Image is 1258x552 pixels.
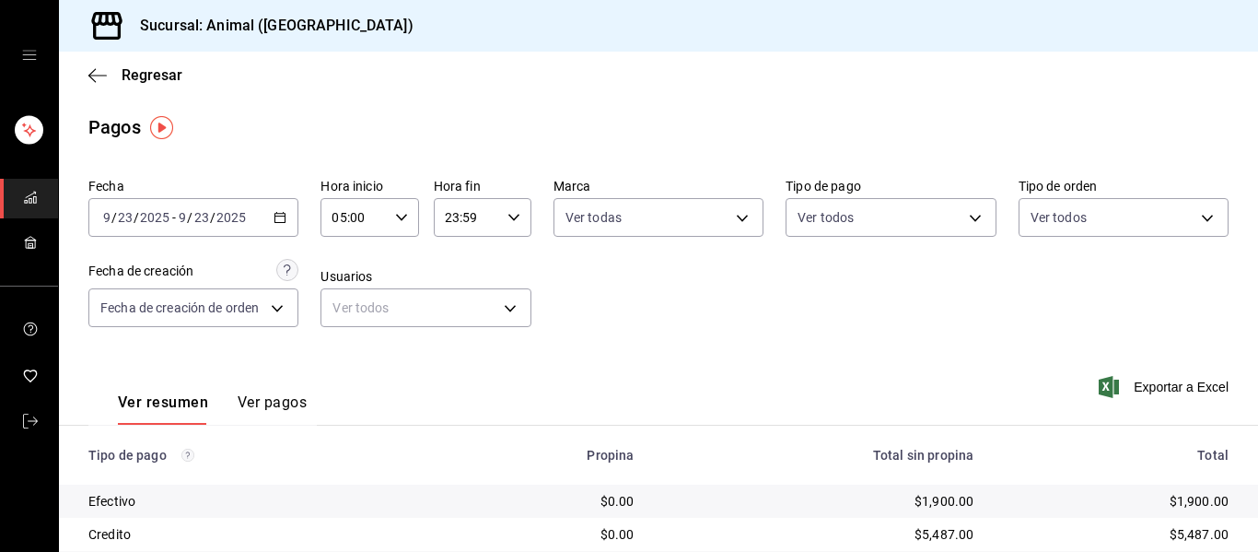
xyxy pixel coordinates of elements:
label: Usuarios [320,270,530,283]
span: / [210,210,215,225]
div: Fecha de creación [88,262,193,281]
img: Tooltip marker [150,116,173,139]
span: / [111,210,117,225]
div: Credito [88,525,435,544]
div: $1,900.00 [664,492,974,511]
button: Ver pagos [238,393,307,425]
div: $1,900.00 [1003,492,1229,511]
div: Ver todos [320,288,530,327]
label: Fecha [88,180,298,193]
input: ---- [215,210,247,225]
span: Fecha de creación de orden [100,299,259,317]
div: Total [1003,448,1229,463]
div: $5,487.00 [1003,525,1229,544]
div: Tipo de pago [88,448,435,463]
div: $0.00 [464,525,634,544]
div: navigation tabs [118,393,307,425]
button: open drawer [22,48,37,63]
span: Ver todos [798,208,854,227]
div: Total sin propina [664,448,974,463]
label: Tipo de orden [1019,180,1229,193]
span: / [187,210,192,225]
div: $0.00 [464,492,634,511]
div: Efectivo [88,492,435,511]
h3: Sucursal: Animal ([GEOGRAPHIC_DATA]) [125,15,414,37]
button: Exportar a Excel [1102,376,1229,398]
input: -- [102,210,111,225]
span: Ver todas [565,208,622,227]
label: Tipo de pago [786,180,996,193]
input: -- [178,210,187,225]
input: ---- [139,210,170,225]
label: Hora fin [434,180,531,193]
div: Pagos [88,113,141,141]
svg: Los pagos realizados con Pay y otras terminales son montos brutos. [181,449,194,462]
button: Ver resumen [118,393,208,425]
div: $5,487.00 [664,525,974,544]
label: Marca [553,180,763,193]
input: -- [117,210,134,225]
label: Hora inicio [320,180,418,193]
div: Propina [464,448,634,463]
span: / [134,210,139,225]
span: - [172,210,176,225]
span: Regresar [122,66,182,84]
input: -- [193,210,210,225]
button: Regresar [88,66,182,84]
span: Ver todos [1031,208,1087,227]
